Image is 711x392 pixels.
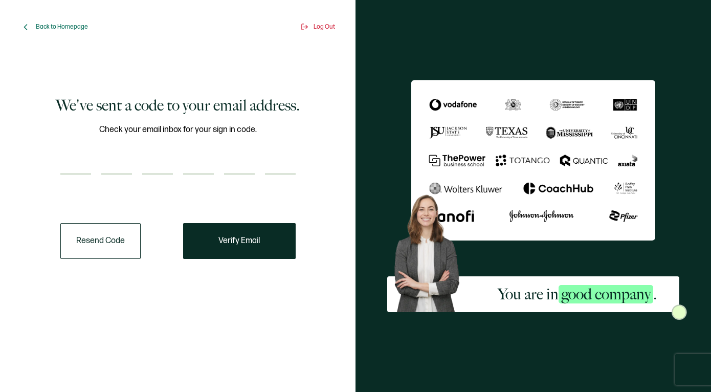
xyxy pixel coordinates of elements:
button: Verify Email [183,223,296,259]
button: Resend Code [60,223,141,259]
h1: We've sent a code to your email address. [56,95,300,116]
img: Sertifier We've sent a code to your email address. [411,80,655,241]
img: Sertifier Signup - You are in <span class="strong-h">good company</span>. Hero [387,189,475,312]
span: Verify Email [218,237,260,245]
h2: You are in . [498,284,657,304]
span: Back to Homepage [36,23,88,31]
iframe: Chat Widget [541,276,711,392]
span: Log Out [314,23,335,31]
span: Check your email inbox for your sign in code. [99,123,257,136]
